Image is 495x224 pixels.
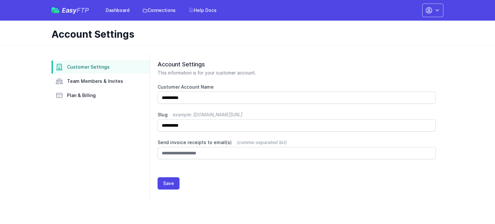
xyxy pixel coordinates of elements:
[52,89,150,102] a: Plan & Billing
[67,92,96,99] span: Plan & Billing
[52,75,150,88] a: Team Members & Invites
[158,84,436,90] label: Customer Account Name
[67,64,110,70] span: Customer Settings
[237,140,287,145] span: (comma-separated list)
[52,7,89,14] a: EasyFTP
[185,5,220,16] a: Help Docs
[139,5,180,16] a: Connections
[102,5,133,16] a: Dashboard
[52,61,150,73] a: Customer Settings
[158,61,436,68] h2: Account Settings
[52,28,438,40] h1: Account Settings
[62,7,89,14] span: Easy
[52,7,59,13] img: easyftp_logo.png
[158,177,180,190] button: Save
[77,6,89,14] span: FTP
[173,112,242,117] span: example: [DOMAIN_NAME][URL]
[158,112,436,118] label: Slug
[158,139,436,146] label: Send invoice receipts to email(s)
[158,70,436,76] p: This information is for your customer account.
[67,78,123,84] span: Team Members & Invites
